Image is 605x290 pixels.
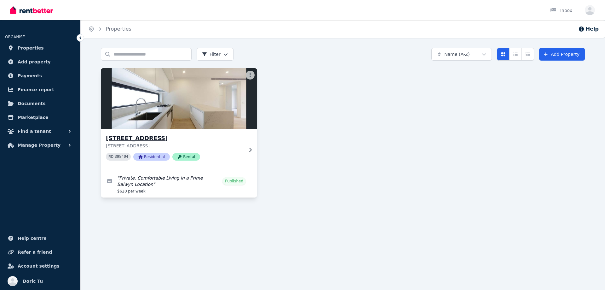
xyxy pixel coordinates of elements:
[444,51,470,57] span: Name (A-Z)
[106,26,131,32] a: Properties
[431,48,492,61] button: Name (A-Z)
[18,44,44,52] span: Properties
[133,153,170,161] span: Residential
[5,83,75,96] a: Finance report
[81,20,139,38] nav: Breadcrumb
[5,232,75,245] a: Help centre
[5,35,25,39] span: ORGANISE
[5,246,75,258] a: Refer a friend
[497,48,510,61] button: Card view
[106,134,243,143] h3: [STREET_ADDRESS]
[246,71,255,80] button: More options
[101,68,257,171] a: 101/198 Whitehorse Rd, Balwyn[STREET_ADDRESS][STREET_ADDRESS]PID 398404ResidentialRental
[509,48,522,61] button: Compact list view
[18,86,54,93] span: Finance report
[18,127,51,135] span: Find a tenant
[23,277,43,285] span: Doric Tu
[539,48,585,61] a: Add Property
[197,48,233,61] button: Filter
[521,48,534,61] button: Expanded list view
[5,125,75,138] button: Find a tenant
[18,114,48,121] span: Marketplace
[101,171,257,198] a: Edit listing: Private, Comfortable Living in a Prime Balwyn Location
[5,260,75,272] a: Account settings
[115,155,128,159] code: 398404
[18,72,42,80] span: Payments
[97,67,261,130] img: 101/198 Whitehorse Rd, Balwyn
[550,7,572,14] div: Inbox
[5,139,75,151] button: Manage Property
[5,69,75,82] a: Payments
[497,48,534,61] div: View options
[18,100,46,107] span: Documents
[18,248,52,256] span: Refer a friend
[578,25,599,33] button: Help
[5,111,75,124] a: Marketplace
[5,42,75,54] a: Properties
[18,141,60,149] span: Manage Property
[18,234,47,242] span: Help centre
[10,5,53,15] img: RentBetter
[108,155,113,158] small: PID
[5,97,75,110] a: Documents
[18,262,60,270] span: Account settings
[5,56,75,68] a: Add property
[172,153,200,161] span: Rental
[18,58,51,66] span: Add property
[106,143,243,149] p: [STREET_ADDRESS]
[202,51,221,57] span: Filter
